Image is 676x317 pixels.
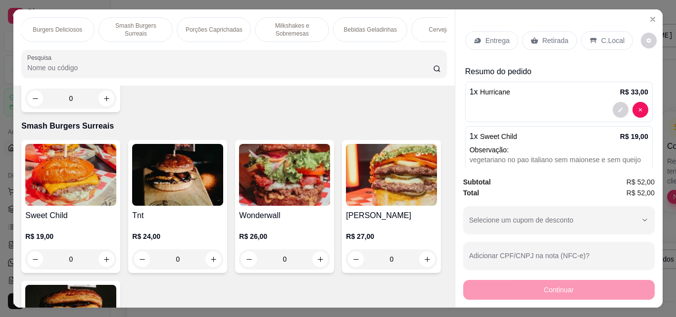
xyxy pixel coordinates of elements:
p: Milkshakes e Sobremesas [263,22,321,38]
p: Entrega [485,36,510,45]
h4: Wonderwall [239,210,330,222]
p: Cervejas mesa [429,26,468,34]
strong: Total [463,189,479,197]
p: Smash Burgers Surreais [21,120,446,132]
p: Bebidas Geladinhas [344,26,397,34]
p: R$ 27,00 [346,231,437,241]
p: 1 x [470,131,517,142]
p: R$ 19,00 [620,132,648,141]
span: R$ 52,00 [627,187,655,198]
input: Pesquisa [27,63,433,73]
p: 1 x [470,86,510,98]
p: R$ 19,00 [25,231,116,241]
p: Burgers Deliciosos [33,26,82,34]
h4: [PERSON_NAME] [346,210,437,222]
span: Sweet Child [480,133,517,140]
label: Pesquisa [27,53,55,62]
p: Resumo do pedido [465,66,653,78]
span: R$ 52,00 [627,177,655,187]
div: vegetariano no pao italiano sem maionese e sem queijo [470,155,648,165]
p: R$ 24,00 [132,231,223,241]
button: decrease-product-quantity [641,33,657,48]
p: Observação: [470,145,648,155]
p: R$ 33,00 [620,87,648,97]
p: Retirada [542,36,569,45]
h4: Sweet Child [25,210,116,222]
span: Hurricane [480,88,510,96]
button: decrease-product-quantity [632,102,648,118]
button: Selecione um cupom de desconto [463,206,655,234]
p: Porções Caprichadas [186,26,242,34]
h4: Tnt [132,210,223,222]
p: R$ 26,00 [239,231,330,241]
img: product-image [239,144,330,206]
strong: Subtotal [463,178,491,186]
p: Smash Burgers Surreais [107,22,164,38]
p: C.Local [601,36,625,45]
button: decrease-product-quantity [613,102,628,118]
input: Adicionar CPF/CNPJ na nota (NFC-e)? [469,255,649,265]
img: product-image [346,144,437,206]
img: product-image [132,144,223,206]
button: Close [645,11,661,27]
img: product-image [25,144,116,206]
